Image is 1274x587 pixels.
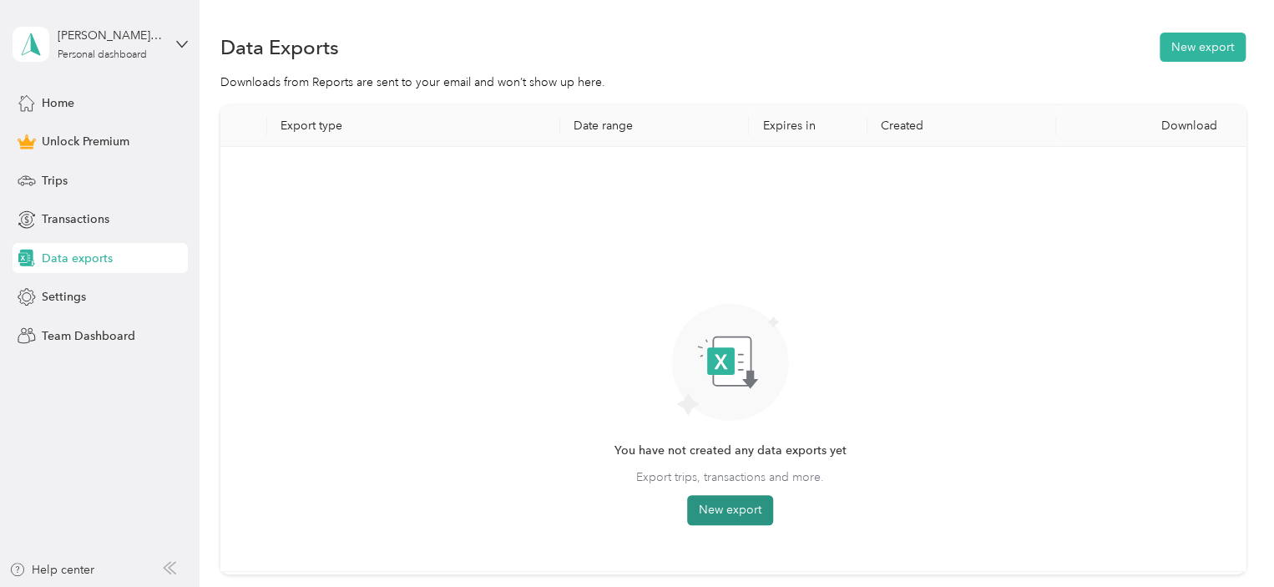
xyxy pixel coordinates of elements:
[267,105,560,147] th: Export type
[687,495,773,525] button: New export
[1180,493,1274,587] iframe: Everlance-gr Chat Button Frame
[42,250,113,267] span: Data exports
[42,288,86,306] span: Settings
[1069,119,1231,133] div: Download
[42,133,129,150] span: Unlock Premium
[1160,33,1246,62] button: New export
[560,105,749,147] th: Date range
[220,38,339,56] h1: Data Exports
[749,105,867,147] th: Expires in
[867,105,1056,147] th: Created
[9,561,94,579] button: Help center
[220,73,1246,91] div: Downloads from Reports are sent to your email and won’t show up here.
[42,210,109,228] span: Transactions
[42,94,74,112] span: Home
[42,172,68,190] span: Trips
[614,442,847,460] span: You have not created any data exports yet
[58,50,147,60] div: Personal dashboard
[42,327,135,345] span: Team Dashboard
[58,27,162,44] div: [PERSON_NAME][EMAIL_ADDRESS][DOMAIN_NAME]
[636,468,824,486] span: Export trips, transactions and more.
